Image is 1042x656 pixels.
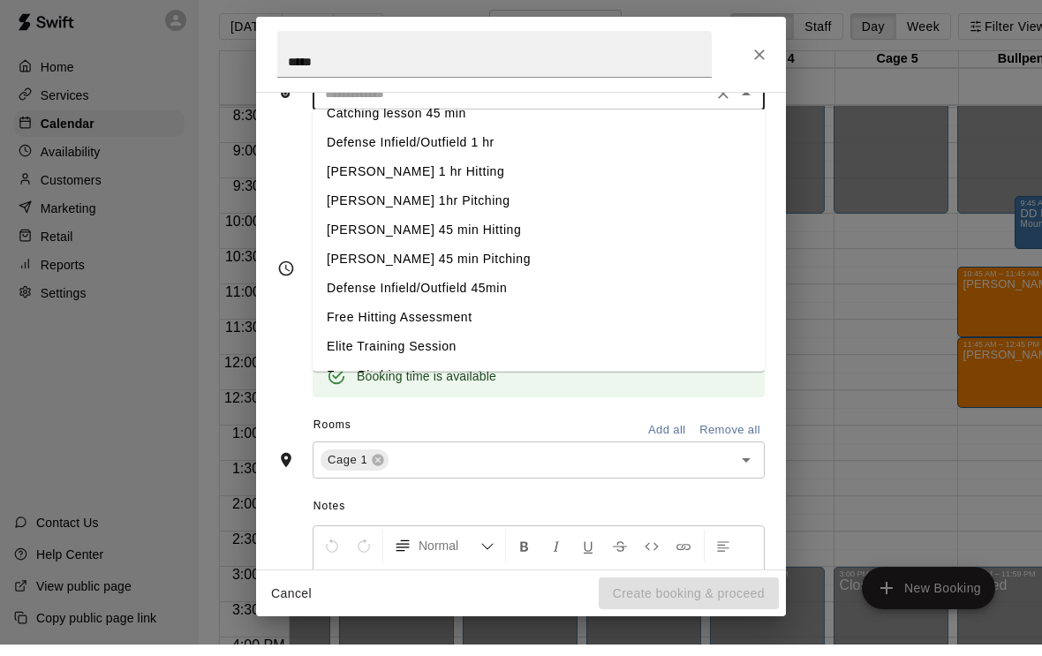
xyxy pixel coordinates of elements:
button: Right Align [349,573,379,605]
button: Center Align [317,573,347,605]
li: [PERSON_NAME] 1 hr Hitting [313,170,765,199]
button: Insert Code [637,541,667,573]
button: Undo [317,541,347,573]
button: Cancel [263,589,320,622]
svg: Timing [277,271,295,289]
button: Format Underline [573,541,603,573]
button: Close [734,93,759,117]
button: Open [734,459,759,484]
button: Redo [349,541,379,573]
button: Insert Link [668,541,698,573]
li: [PERSON_NAME] 1hr Pitching [313,199,765,228]
svg: Rooms [277,463,295,480]
li: Defense Infield/Outfield 45min [313,286,765,315]
li: Catching lesson 45 min [313,111,765,140]
button: Formatting Options [387,541,502,573]
span: Notes [313,504,765,532]
li: Free Hitting Assessment [313,315,765,344]
li: Defense Infield/Outfield 1 hr [313,140,765,170]
li: Elite Training Session [313,344,765,373]
li: Free Pitching Assessment [313,373,765,403]
button: Format Italics [541,541,571,573]
button: Clear [711,93,736,117]
button: Justify Align [381,573,411,605]
span: Rooms [313,430,351,442]
li: [PERSON_NAME] 45 min Pitching [313,257,765,286]
button: Remove all [695,428,765,456]
li: [PERSON_NAME] 45 min Hitting [313,228,765,257]
span: Cage 1 [321,463,374,480]
div: Booking time is available [357,372,496,403]
button: Format Strikethrough [605,541,635,573]
button: Left Align [708,541,738,573]
span: Normal [419,548,480,566]
svg: Service [277,96,295,114]
button: Add all [638,428,695,456]
button: Close [744,50,775,82]
button: Format Bold [510,541,540,573]
div: Cage 1 [321,461,389,482]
